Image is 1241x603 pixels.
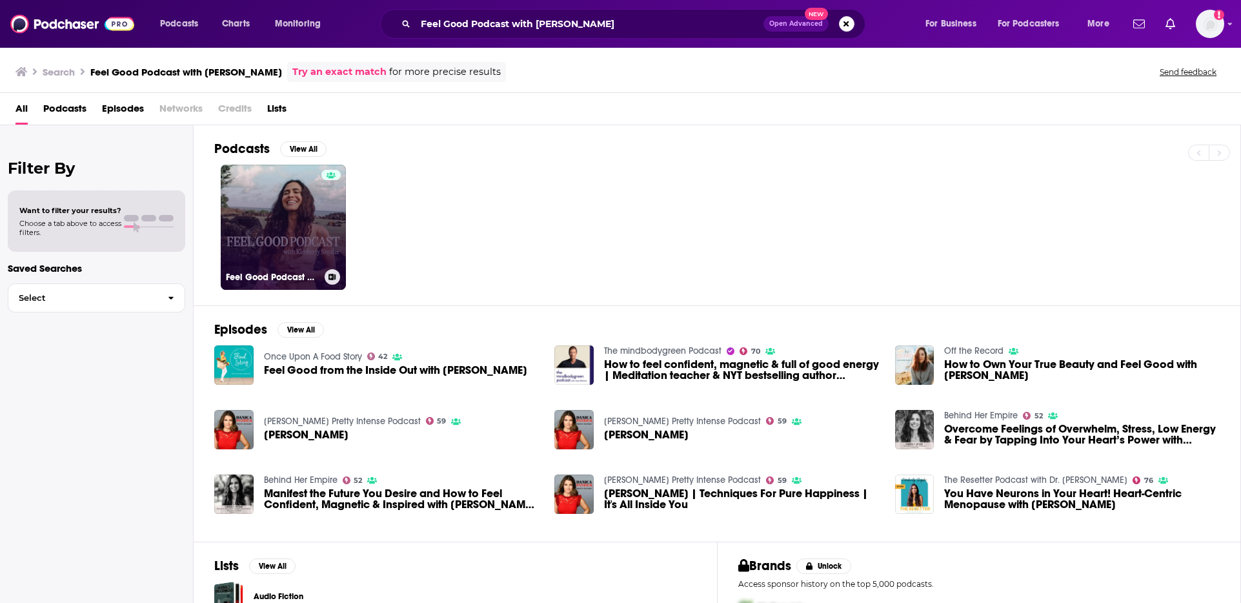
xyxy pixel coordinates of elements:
[604,475,761,485] a: Danica Patrick Pretty Intense Podcast
[1196,10,1224,38] button: Show profile menu
[416,14,763,34] input: Search podcasts, credits, & more...
[15,98,28,125] span: All
[8,262,185,274] p: Saved Searches
[554,410,594,449] img: Kimberly Snyder
[221,165,346,290] a: Feel Good Podcast with [PERSON_NAME]
[554,345,594,385] img: How to feel confident, magnetic & full of good energy | Meditation teacher & NYT bestselling auth...
[160,15,198,33] span: Podcasts
[218,98,252,125] span: Credits
[392,9,878,39] div: Search podcasts, credits, & more...
[766,417,787,425] a: 59
[1034,413,1043,419] span: 52
[367,353,388,360] a: 42
[214,475,254,514] img: Manifest the Future You Desire and How to Feel Confident, Magnetic & Inspired with Kimberly Snyde...
[604,345,721,356] a: The mindbodygreen Podcast
[10,12,134,36] img: Podchaser - Follow, Share and Rate Podcasts
[751,349,760,354] span: 70
[895,410,934,449] img: Overcome Feelings of Overwhelm, Stress, Low Energy & Fear by Tapping Into Your Heart’s Power with...
[554,475,594,514] img: Kimberly Snyder | Techniques For Pure Happiness | It's All Inside You
[19,206,121,215] span: Want to filter your results?
[214,322,324,338] a: EpisodesView All
[738,579,1220,589] p: Access sponsor history on the top 5,000 podcasts.
[264,488,540,510] a: Manifest the Future You Desire and How to Feel Confident, Magnetic & Inspired with Kimberly Snyde...
[1160,13,1180,35] a: Show notifications dropdown
[604,488,880,510] a: Kimberly Snyder | Techniques For Pure Happiness | It's All Inside You
[264,365,527,376] span: Feel Good from the Inside Out with [PERSON_NAME]
[1196,10,1224,38] img: User Profile
[740,347,760,355] a: 70
[8,294,157,302] span: Select
[264,488,540,510] span: Manifest the Future You Desire and How to Feel Confident, Magnetic & Inspired with [PERSON_NAME],...
[895,345,934,385] img: How to Own Your True Beauty and Feel Good with Kimberly Snyder
[1087,15,1109,33] span: More
[292,65,387,79] a: Try an exact match
[214,141,270,157] h2: Podcasts
[944,475,1127,485] a: The Resetter Podcast with Dr. Mindy
[102,98,144,125] a: Episodes
[277,322,324,338] button: View All
[944,488,1220,510] a: You Have Neurons in Your Heart! Heart-Centric Menopause with Kimberly Snyder
[280,141,327,157] button: View All
[389,65,501,79] span: for more precise results
[944,410,1018,421] a: Behind Her Empire
[275,15,321,33] span: Monitoring
[214,322,267,338] h2: Episodes
[8,283,185,312] button: Select
[264,429,348,440] a: Kimberly Snyder
[264,365,527,376] a: Feel Good from the Inside Out with Kimberly Snyder
[214,345,254,385] a: Feel Good from the Inside Out with Kimberly Snyder
[916,14,993,34] button: open menu
[1214,10,1224,20] svg: Add a profile image
[778,478,787,484] span: 59
[43,66,75,78] h3: Search
[738,558,792,574] h2: Brands
[343,476,363,484] a: 52
[214,14,257,34] a: Charts
[214,410,254,449] a: Kimberly Snyder
[763,16,829,32] button: Open AdvancedNew
[604,488,880,510] span: [PERSON_NAME] | Techniques For Pure Happiness | It's All Inside You
[264,475,338,485] a: Behind Her Empire
[944,359,1220,381] a: How to Own Your True Beauty and Feel Good with Kimberly Snyder
[151,14,215,34] button: open menu
[604,429,689,440] a: Kimberly Snyder
[604,359,880,381] a: How to feel confident, magnetic & full of good energy | Meditation teacher & NYT bestselling auth...
[266,14,338,34] button: open menu
[944,424,1220,445] a: Overcome Feelings of Overwhelm, Stress, Low Energy & Fear by Tapping Into Your Heart’s Power with...
[989,14,1078,34] button: open menu
[1023,412,1043,420] a: 52
[805,8,828,20] span: New
[1133,476,1153,484] a: 76
[895,475,934,514] img: You Have Neurons in Your Heart! Heart-Centric Menopause with Kimberly Snyder
[437,418,446,424] span: 59
[426,417,447,425] a: 59
[1196,10,1224,38] span: Logged in as autumncomm
[8,159,185,178] h2: Filter By
[214,558,239,574] h2: Lists
[944,359,1220,381] span: How to Own Your True Beauty and Feel Good with [PERSON_NAME]
[249,558,296,574] button: View All
[778,418,787,424] span: 59
[1144,478,1153,484] span: 76
[796,558,851,574] button: Unlock
[769,21,823,27] span: Open Advanced
[43,98,86,125] a: Podcasts
[944,488,1220,510] span: You Have Neurons in Your Heart! Heart-Centric Menopause with [PERSON_NAME]
[264,429,348,440] span: [PERSON_NAME]
[925,15,976,33] span: For Business
[264,351,362,362] a: Once Upon A Food Story
[267,98,287,125] a: Lists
